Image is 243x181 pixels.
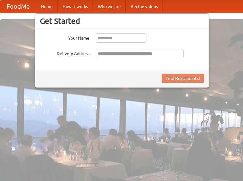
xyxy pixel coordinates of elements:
[40,49,89,57] label: Delivery Address
[0,0,36,13] a: FoodMe
[40,16,204,26] h3: Get Started
[58,0,93,13] a: How it works
[36,0,58,13] a: Home
[126,0,163,13] a: Recipe videos
[40,33,89,41] label: Your Name
[93,0,126,13] a: Who we are
[162,74,204,83] button: Find Restaurants!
